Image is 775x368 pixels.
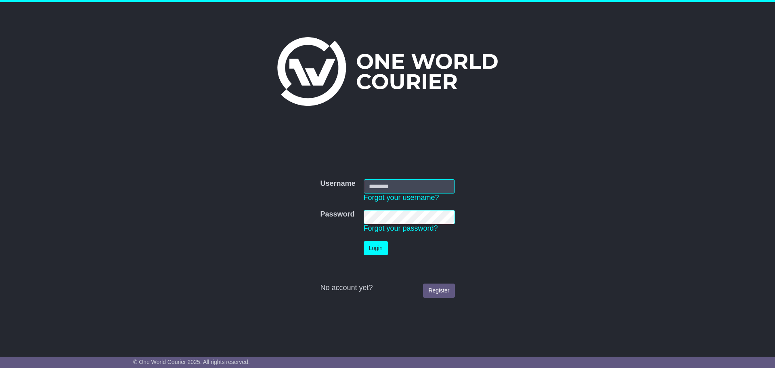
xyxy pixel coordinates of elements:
a: Forgot your username? [364,193,439,202]
a: Register [423,284,455,298]
img: One World [277,37,498,106]
label: Username [320,179,355,188]
label: Password [320,210,354,219]
span: © One World Courier 2025. All rights reserved. [133,359,250,365]
a: Forgot your password? [364,224,438,232]
button: Login [364,241,388,255]
div: No account yet? [320,284,455,292]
